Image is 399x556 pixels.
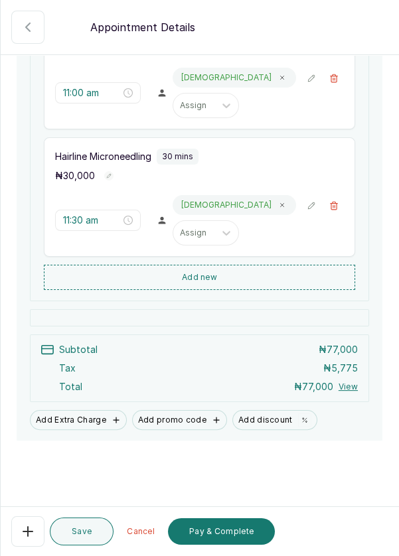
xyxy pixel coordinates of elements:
[181,200,272,210] p: [DEMOGRAPHIC_DATA]
[132,410,227,430] button: Add promo code
[327,344,358,355] span: 77,000
[232,410,317,430] button: Add discount
[302,381,333,392] span: 77,000
[63,86,121,100] input: Select time
[59,343,98,356] p: Subtotal
[339,382,358,392] button: View
[119,518,163,545] button: Cancel
[50,518,114,545] button: Save
[59,380,82,393] p: Total
[55,150,151,163] p: Hairline Microneedling
[63,170,95,181] span: 30,000
[323,362,358,375] p: ₦
[294,380,333,393] p: ₦
[319,343,358,356] p: ₦
[331,362,358,374] span: 5,775
[30,410,127,430] button: Add Extra Charge
[59,362,76,375] p: Tax
[63,213,121,228] input: Select time
[44,265,355,290] button: Add new
[55,169,95,182] p: ₦
[181,72,272,83] p: [DEMOGRAPHIC_DATA]
[162,151,193,162] p: 30 mins
[90,19,195,35] p: Appointment Details
[168,518,275,545] button: Pay & Complete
